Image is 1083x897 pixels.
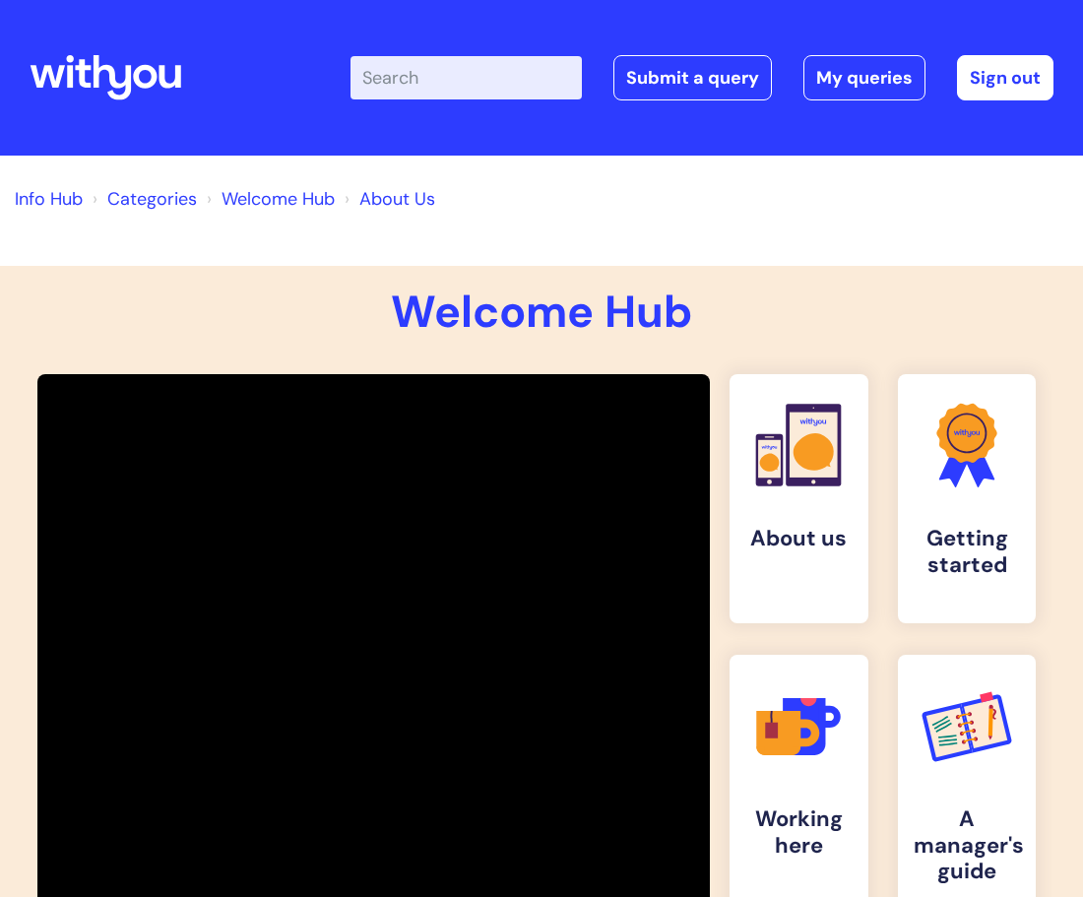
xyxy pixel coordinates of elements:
[914,806,1021,884] h4: A manager's guide
[88,183,197,215] li: Solution home
[340,183,435,215] li: About Us
[15,286,1068,339] h1: Welcome Hub
[745,806,853,859] h4: Working here
[202,183,335,215] li: Welcome Hub
[350,56,582,99] input: Search
[803,55,925,100] a: My queries
[37,463,710,841] iframe: Welcome to WithYou video
[898,374,1037,623] a: Getting started
[15,187,83,211] a: Info Hub
[107,187,197,211] a: Categories
[350,55,1053,100] div: | -
[222,187,335,211] a: Welcome Hub
[613,55,772,100] a: Submit a query
[730,374,868,623] a: About us
[914,526,1021,578] h4: Getting started
[957,55,1053,100] a: Sign out
[745,526,853,551] h4: About us
[359,187,435,211] a: About Us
